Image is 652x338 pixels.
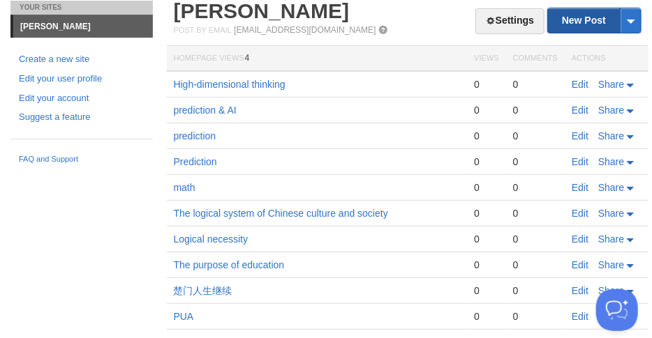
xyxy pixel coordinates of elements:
[475,8,544,34] a: Settings
[19,153,145,166] a: FAQ and Support
[598,208,624,219] span: Share
[596,289,638,331] iframe: Help Scout Beacon - Open
[174,105,237,116] a: prediction & AI
[513,104,558,116] div: 0
[598,79,624,90] span: Share
[474,259,498,271] div: 0
[572,105,588,116] a: Edit
[467,46,505,72] th: Views
[474,233,498,245] div: 0
[474,181,498,194] div: 0
[506,46,565,72] th: Comments
[513,310,558,323] div: 0
[174,311,194,322] a: PUA
[513,155,558,168] div: 0
[565,46,649,72] th: Actions
[513,233,558,245] div: 0
[572,130,588,141] a: Edit
[513,130,558,142] div: 0
[572,208,588,219] a: Edit
[513,259,558,271] div: 0
[167,46,468,72] th: Homepage Views
[174,259,285,270] a: The purpose of education
[474,130,498,142] div: 0
[598,182,624,193] span: Share
[474,155,498,168] div: 0
[572,233,588,245] a: Edit
[245,53,250,63] span: 4
[572,311,588,322] a: Edit
[598,285,624,296] span: Share
[174,182,195,193] a: math
[19,52,145,67] a: Create a new site
[598,130,624,141] span: Share
[572,182,588,193] a: Edit
[572,259,588,270] a: Edit
[474,284,498,297] div: 0
[174,156,217,167] a: Prediction
[10,1,153,15] li: Your Sites
[174,233,249,245] a: Logical necessity
[19,72,145,86] a: Edit your user profile
[598,156,624,167] span: Share
[474,207,498,220] div: 0
[474,310,498,323] div: 0
[234,25,376,35] a: [EMAIL_ADDRESS][DOMAIN_NAME]
[598,233,624,245] span: Share
[174,26,232,34] span: Post by Email
[513,207,558,220] div: 0
[13,15,153,38] a: [PERSON_NAME]
[572,285,588,296] a: Edit
[513,181,558,194] div: 0
[513,284,558,297] div: 0
[598,105,624,116] span: Share
[598,259,624,270] span: Share
[174,79,286,90] a: High-dimensional thinking
[474,78,498,91] div: 0
[19,110,145,125] a: Suggest a feature
[572,156,588,167] a: Edit
[513,78,558,91] div: 0
[174,130,216,141] a: prediction
[548,8,641,33] a: New Post
[174,285,232,296] a: 楚门人生继续
[474,104,498,116] div: 0
[174,208,388,219] a: The logical system of Chinese culture and society
[19,91,145,106] a: Edit your account
[572,79,588,90] a: Edit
